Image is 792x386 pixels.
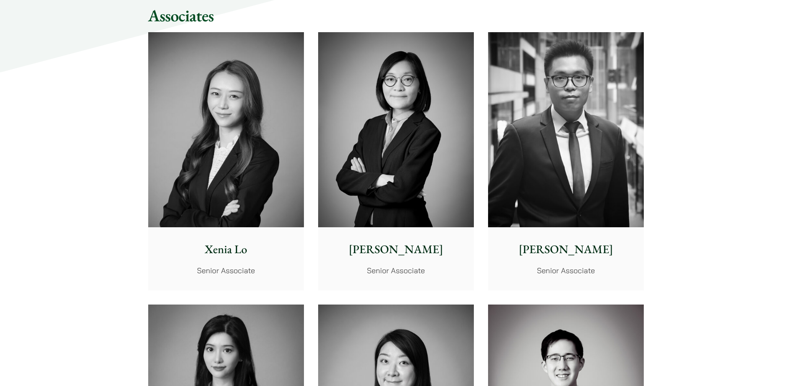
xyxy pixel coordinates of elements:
a: [PERSON_NAME] Senior Associate [318,32,474,290]
p: Senior Associate [495,265,637,276]
a: Xenia Lo Senior Associate [148,32,304,290]
p: Senior Associate [155,265,297,276]
p: Xenia Lo [155,241,297,258]
h2: Associates [148,5,644,25]
p: [PERSON_NAME] [325,241,467,258]
p: [PERSON_NAME] [495,241,637,258]
p: Senior Associate [325,265,467,276]
a: [PERSON_NAME] Senior Associate [488,32,644,290]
